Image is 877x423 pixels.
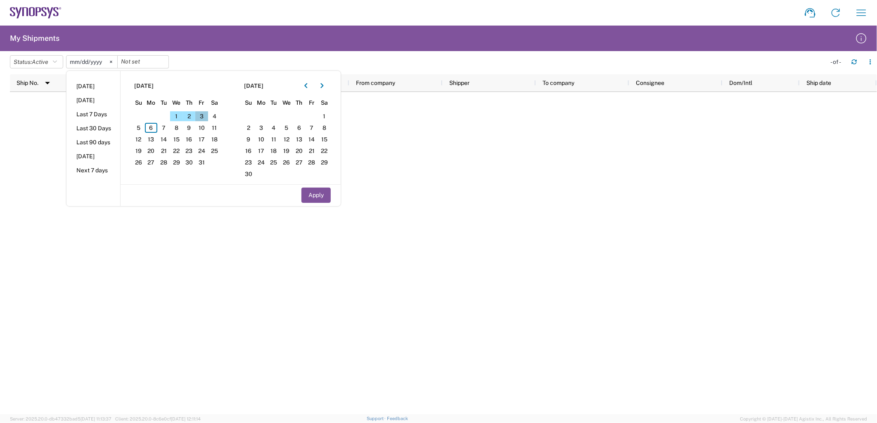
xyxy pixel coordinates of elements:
[268,134,280,144] span: 11
[255,134,268,144] span: 10
[10,33,59,43] h2: My Shipments
[157,123,170,133] span: 7
[170,157,183,167] span: 29
[318,157,331,167] span: 29
[293,157,306,167] span: 27
[17,80,38,86] span: Ship No.
[145,134,158,144] span: 13
[740,415,867,423] span: Copyright © [DATE]-[DATE] Agistix Inc., All Rights Reserved
[318,111,331,121] span: 1
[280,134,293,144] span: 12
[255,157,268,167] span: 24
[183,157,196,167] span: 30
[170,111,183,121] span: 1
[293,146,306,156] span: 20
[195,146,208,156] span: 24
[242,99,255,106] span: Su
[255,146,268,156] span: 17
[145,157,158,167] span: 27
[66,56,117,68] input: Not set
[157,146,170,156] span: 21
[301,188,331,203] button: Apply
[306,157,318,167] span: 28
[280,123,293,133] span: 5
[244,82,264,89] span: [DATE]
[10,55,63,68] button: Status:Active
[318,123,331,133] span: 8
[280,157,293,167] span: 26
[157,157,170,167] span: 28
[183,123,196,133] span: 9
[132,123,145,133] span: 5
[195,134,208,144] span: 17
[636,80,664,86] span: Consignee
[170,146,183,156] span: 22
[293,134,306,144] span: 13
[171,416,201,421] span: [DATE] 12:11:14
[356,80,395,86] span: From company
[280,99,293,106] span: We
[66,93,120,107] li: [DATE]
[132,99,145,106] span: Su
[293,123,306,133] span: 6
[208,123,221,133] span: 11
[268,99,280,106] span: Tu
[115,416,201,421] span: Client: 2025.20.0-8c6e0cf
[543,80,574,86] span: To company
[145,99,158,106] span: Mo
[10,416,111,421] span: Server: 2025.20.0-db47332bad5
[268,146,280,156] span: 18
[242,169,255,179] span: 30
[268,123,280,133] span: 4
[830,58,845,66] div: - of -
[318,134,331,144] span: 15
[118,56,168,68] input: Not set
[66,149,120,163] li: [DATE]
[367,416,387,421] a: Support
[66,79,120,93] li: [DATE]
[306,99,318,106] span: Fr
[66,163,120,177] li: Next 7 days
[157,99,170,106] span: Tu
[41,76,54,89] img: arrow-dropdown.svg
[195,99,208,106] span: Fr
[242,157,255,167] span: 23
[134,82,154,89] span: [DATE]
[157,134,170,144] span: 14
[208,111,221,121] span: 4
[306,123,318,133] span: 7
[183,134,196,144] span: 16
[729,80,752,86] span: Dom/Intl
[32,59,48,65] span: Active
[306,134,318,144] span: 14
[66,107,120,121] li: Last 7 Days
[806,80,831,86] span: Ship date
[66,135,120,149] li: Last 90 days
[242,134,255,144] span: 9
[195,111,208,121] span: 3
[242,146,255,156] span: 16
[66,121,120,135] li: Last 30 Days
[306,146,318,156] span: 21
[195,123,208,133] span: 10
[145,146,158,156] span: 20
[170,134,183,144] span: 15
[183,111,196,121] span: 2
[268,157,280,167] span: 25
[170,99,183,106] span: We
[132,157,145,167] span: 26
[132,134,145,144] span: 12
[318,99,331,106] span: Sa
[255,123,268,133] span: 3
[449,80,469,86] span: Shipper
[208,146,221,156] span: 25
[208,99,221,106] span: Sa
[280,146,293,156] span: 19
[195,157,208,167] span: 31
[208,134,221,144] span: 18
[387,416,408,421] a: Feedback
[170,123,183,133] span: 8
[255,99,268,106] span: Mo
[242,123,255,133] span: 2
[145,123,158,133] span: 6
